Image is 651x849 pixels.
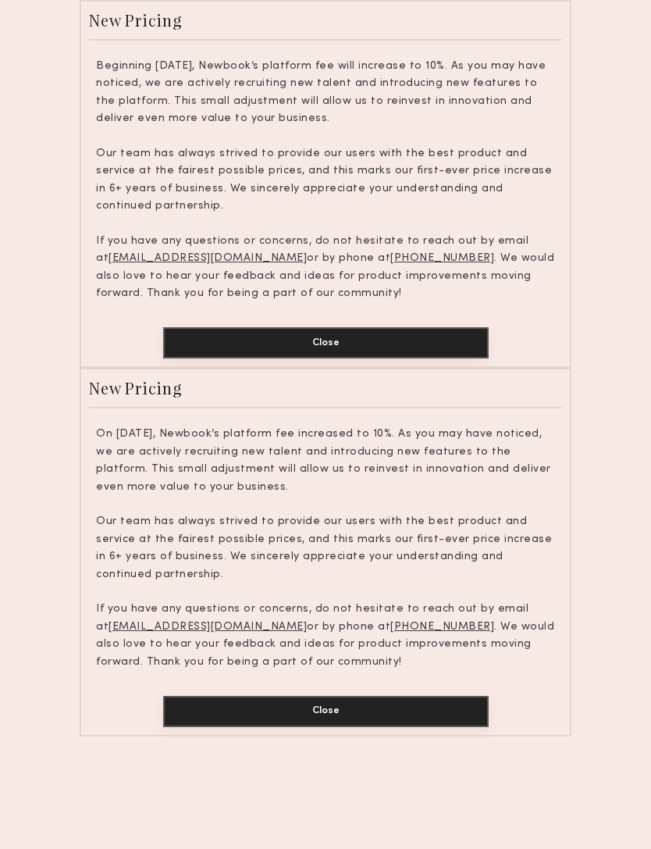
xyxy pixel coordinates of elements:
[108,622,307,632] u: [EMAIL_ADDRESS][DOMAIN_NAME]
[96,426,555,496] p: On [DATE], Newbook’s platform fee increased to 10%. As you may have noticed, we are actively recr...
[96,58,555,128] p: Beginning [DATE], Newbook’s platform fee will increase to 10%. As you may have noticed, we are ac...
[163,327,489,359] button: Close
[390,253,494,263] u: [PHONE_NUMBER]
[89,377,182,398] div: New Pricing
[108,253,307,263] u: [EMAIL_ADDRESS][DOMAIN_NAME]
[96,513,555,583] p: Our team has always strived to provide our users with the best product and service at the fairest...
[96,145,555,216] p: Our team has always strived to provide our users with the best product and service at the fairest...
[163,696,489,727] button: Close
[96,601,555,671] p: If you have any questions or concerns, do not hesitate to reach out by email at or by phone at . ...
[96,233,555,303] p: If you have any questions or concerns, do not hesitate to reach out by email at or by phone at . ...
[390,622,494,632] u: [PHONE_NUMBER]
[89,9,182,30] div: New Pricing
